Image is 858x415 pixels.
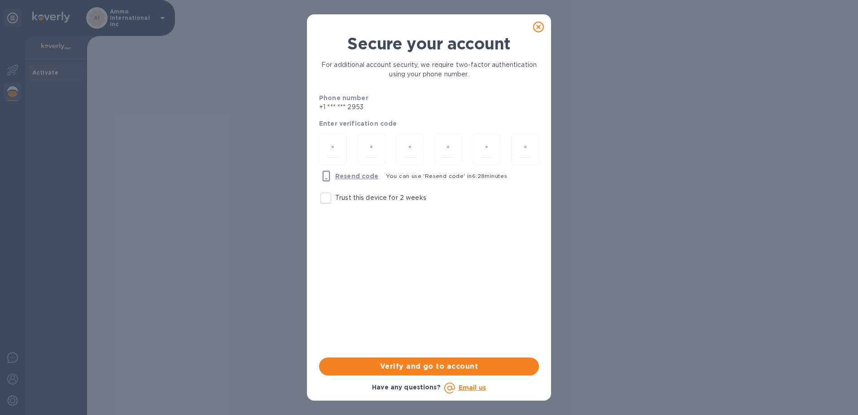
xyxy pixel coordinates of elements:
a: Email us [459,384,486,391]
span: You can use 'Resend code' in 6 : 28 minutes [386,172,508,179]
p: Trust this device for 2 weeks [335,193,426,203]
button: Verify and go to account [319,358,539,375]
span: Verify and go to account [326,361,532,372]
h1: Secure your account [319,34,539,53]
b: Have any questions? [372,384,441,391]
p: Enter verification code [319,119,539,128]
u: Resend code [335,172,379,180]
p: For additional account security, we require two-factor authentication using your phone number. [319,60,539,79]
b: Phone number [319,94,368,102]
